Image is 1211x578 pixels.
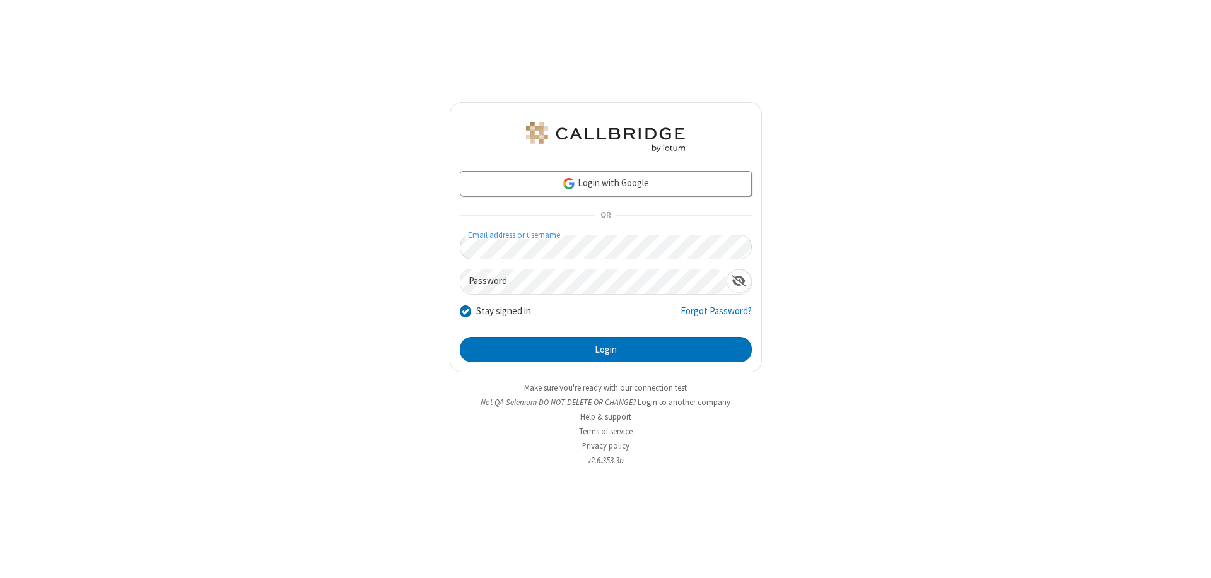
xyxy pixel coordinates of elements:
div: Show password [727,269,751,293]
input: Password [460,269,727,294]
li: v2.6.353.3b [450,454,762,466]
a: Terms of service [579,426,633,437]
img: google-icon.png [562,177,576,191]
a: Privacy policy [582,440,629,451]
iframe: Chat [1179,545,1202,569]
li: Not QA Selenium DO NOT DELETE OR CHANGE? [450,396,762,408]
a: Login with Google [460,171,752,196]
span: OR [595,207,616,225]
button: Login to another company [638,396,730,408]
a: Help & support [580,411,631,422]
button: Login [460,337,752,362]
input: Email address or username [460,235,752,259]
img: QA Selenium DO NOT DELETE OR CHANGE [524,122,687,152]
a: Make sure you're ready with our connection test [524,382,687,393]
a: Forgot Password? [681,304,752,328]
label: Stay signed in [476,304,531,319]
